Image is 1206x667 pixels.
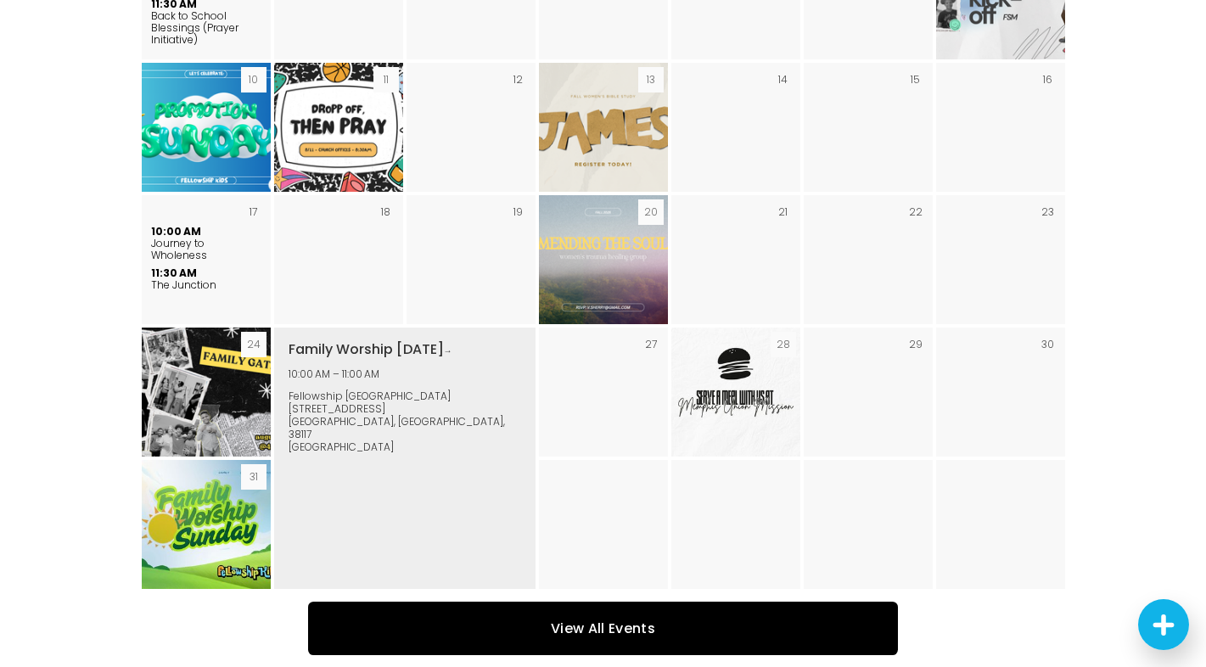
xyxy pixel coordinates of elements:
[289,339,452,359] a: Family Worship [DATE]
[91,63,320,192] img: Fellowship Kids Promotion Sunday
[151,236,207,262] span: Journey to Wholeness
[642,70,660,89] div: 13
[244,203,263,221] div: 17
[642,335,660,354] div: 27
[509,70,528,89] div: 12
[289,390,521,402] div: Fellowship [GEOGRAPHIC_DATA]
[1039,335,1057,354] div: 30
[151,8,238,47] span: Back to School Blessings (Prayer Initiative)
[377,70,395,89] div: 11
[1039,70,1057,89] div: 16
[289,440,521,453] div: [GEOGRAPHIC_DATA]
[906,203,925,221] div: 22
[488,195,717,324] img: Mending the Soul
[289,415,521,440] div: [GEOGRAPHIC_DATA], [GEOGRAPHIC_DATA], 38117
[774,335,793,354] div: 28
[223,63,452,192] img: Drop Off, Then Pray!
[774,203,793,221] div: 21
[123,460,289,589] img: Family Worship Sunday
[653,328,818,457] img: Memphis Union Mission Service
[906,70,925,89] div: 15
[308,602,898,655] a: View All Events
[151,267,216,279] span: 11:30 AM
[289,367,521,380] div: 10:00 AM – 11:00 AM
[289,402,521,415] div: [STREET_ADDRESS]
[906,335,925,354] div: 29
[377,203,395,221] div: 18
[509,203,528,221] div: 19
[91,328,320,457] img: Family Gathering &amp; Cook Out
[151,226,261,261] a: 10:00 AM Journey to Wholeness
[151,226,261,238] span: 10:00 AM
[244,468,263,486] div: 31
[244,70,263,89] div: 10
[151,267,216,291] a: 11:30 AM The Junction
[244,335,263,354] div: 24
[488,63,717,192] img: Book of James Bible Study (Women’s Group)
[774,70,793,89] div: 14
[1039,203,1057,221] div: 23
[151,277,216,292] span: The Junction
[642,203,660,221] div: 20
